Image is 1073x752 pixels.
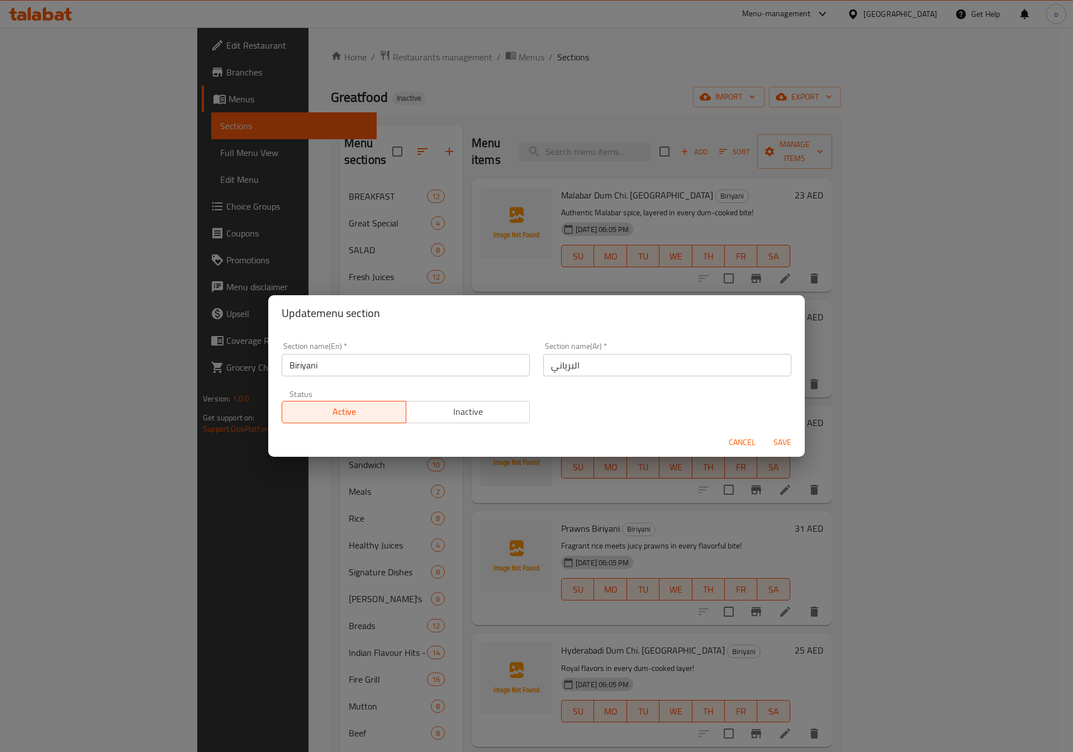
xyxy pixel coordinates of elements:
button: Cancel [724,432,760,453]
span: Active [287,404,402,420]
input: Please enter section name(en) [282,354,530,376]
button: Inactive [406,401,530,423]
span: Inactive [411,404,526,420]
h2: Update menu section [282,304,791,322]
span: Save [769,436,796,450]
input: Please enter section name(ar) [543,354,791,376]
span: Cancel [729,436,756,450]
button: Save [765,432,800,453]
button: Active [282,401,406,423]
